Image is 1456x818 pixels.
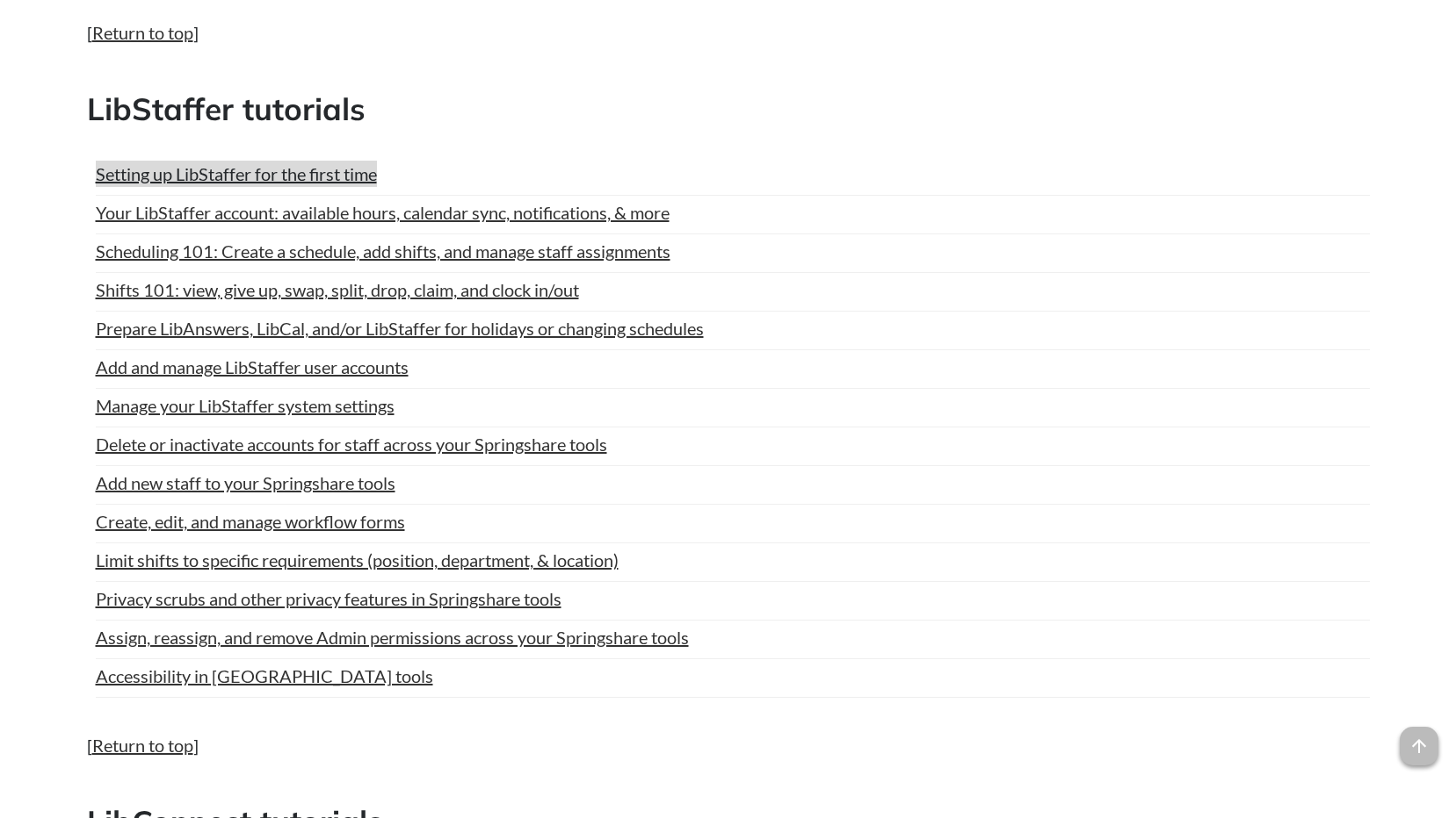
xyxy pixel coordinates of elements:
a: Return to top [92,22,193,43]
h2: LibStaffer tutorials [87,88,1370,131]
p: [ ] [87,20,1370,45]
a: Shifts 101: view, give up, swap, split, drop, claim, and clock in/out [96,276,579,303]
a: Add and manage LibStaffer user accounts [96,354,409,380]
span: arrow_upward [1400,727,1438,765]
a: Delete or inactivate accounts for staff across your Springshare tools [96,431,607,457]
a: Setting up LibStaffer for the first time [96,161,377,187]
a: Your LibStaffer account: available hours, calendar sync, notifications, & more [96,199,670,226]
a: Manage your LibStaffer system settings [96,392,395,419]
p: [ ] [87,733,1370,757]
a: Privacy scrubs and other privacy features in Springshare tools [96,585,561,612]
a: Assign, reassign, and remove Admin permissions across your Springshare tools [96,624,689,650]
a: Add new staff to your Springshare tools [96,470,395,496]
a: Limit shifts to specific requirements (position, department, & location) [96,547,619,573]
a: Return to top [92,735,193,756]
a: Create, edit, and manage workflow forms [96,508,405,535]
a: Prepare LibAnswers, LibCal, and/or LibStaffer for holidays or changing schedules [96,315,704,341]
a: arrow_upward [1400,728,1438,750]
a: Accessibility in [GEOGRAPHIC_DATA] tools [96,663,433,689]
a: Scheduling 101: Create a schedule, add shifts, and manage staff assignments [96,238,670,264]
